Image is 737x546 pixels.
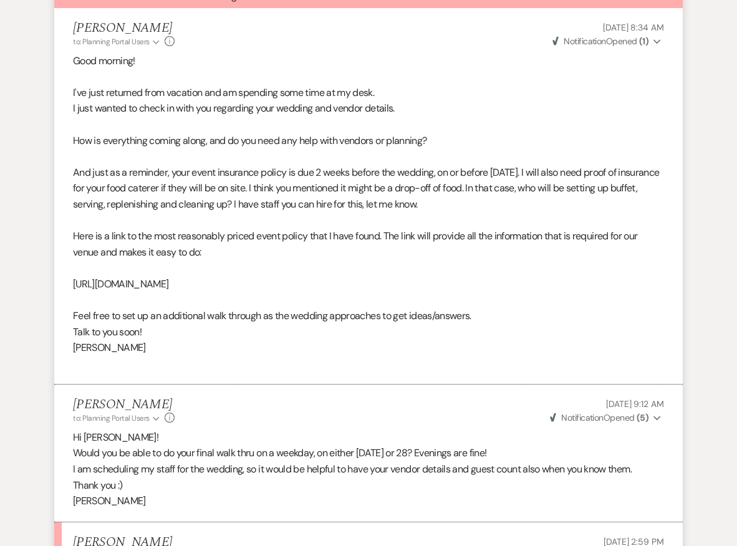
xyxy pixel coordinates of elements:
span: I just wanted to check in with you regarding your wedding and vendor details. [73,102,395,115]
p: Hi [PERSON_NAME]! [73,429,664,446]
span: Notification [561,412,603,423]
span: to: Planning Portal Users [73,37,150,47]
span: Talk to you soon! [73,325,142,338]
strong: ( 1 ) [639,36,648,47]
h5: [PERSON_NAME] [73,397,175,413]
p: Would you be able to do your final walk thru on a weekday, on either [DATE] or 28? Evenings are f... [73,445,664,461]
button: to: Planning Portal Users [73,36,161,47]
span: [DATE] 8:34 AM [603,22,664,33]
button: NotificationOpened (5) [548,411,664,424]
p: Thank you :) [73,477,664,494]
span: And just as a reminder, your event insurance policy is due 2 weeks before the wedding, on or befo... [73,166,659,211]
span: Here is a link to the most reasonably priced event policy that I have found. The link will provid... [73,229,637,259]
span: Notification [564,36,605,47]
span: How is everything coming along, and do you need any help with vendors or planning? [73,134,427,147]
button: NotificationOpened (1) [551,35,664,48]
span: [URL][DOMAIN_NAME] [73,277,168,290]
button: to: Planning Portal Users [73,413,161,424]
p: [PERSON_NAME] [73,493,664,509]
span: I've just returned from vacation and am spending some time at my desk. [73,86,374,99]
span: Opened [552,36,648,47]
strong: ( 5 ) [637,412,648,423]
h5: [PERSON_NAME] [73,21,175,36]
span: [DATE] 9:12 AM [606,398,664,410]
p: I am scheduling my staff for the wedding, so it would be helpful to have your vendor details and ... [73,461,664,477]
span: [PERSON_NAME] [73,341,146,354]
span: Feel free to set up an additional walk through as the wedding approaches to get ideas/answers. [73,309,471,322]
span: to: Planning Portal Users [73,413,150,423]
span: Good morning! [73,54,135,67]
span: Opened [550,412,648,423]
